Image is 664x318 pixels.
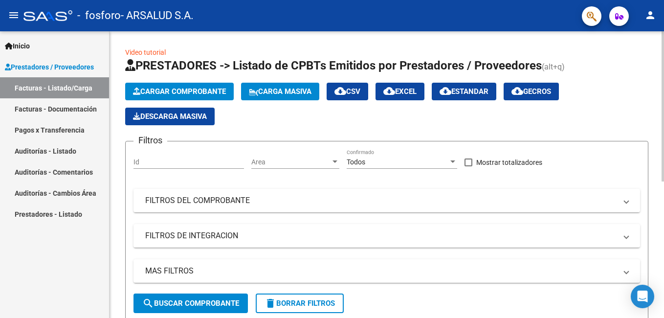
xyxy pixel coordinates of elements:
[334,85,346,97] mat-icon: cloud_download
[125,48,166,56] a: Video tutorial
[77,5,121,26] span: - fosforo
[133,224,640,248] mat-expansion-panel-header: FILTROS DE INTEGRACION
[125,108,215,125] button: Descarga Masiva
[133,87,226,96] span: Cargar Comprobante
[251,158,331,166] span: Area
[265,299,335,308] span: Borrar Filtros
[383,87,417,96] span: EXCEL
[133,294,248,313] button: Buscar Comprobante
[265,297,276,309] mat-icon: delete
[644,9,656,21] mat-icon: person
[383,85,395,97] mat-icon: cloud_download
[476,157,542,168] span: Mostrar totalizadores
[440,87,488,96] span: Estandar
[511,87,551,96] span: Gecros
[125,108,215,125] app-download-masive: Descarga masiva de comprobantes (adjuntos)
[440,85,451,97] mat-icon: cloud_download
[5,41,30,51] span: Inicio
[133,189,640,212] mat-expansion-panel-header: FILTROS DEL COMPROBANTE
[504,83,559,100] button: Gecros
[511,85,523,97] mat-icon: cloud_download
[121,5,194,26] span: - ARSALUD S.A.
[5,62,94,72] span: Prestadores / Proveedores
[334,87,360,96] span: CSV
[256,294,344,313] button: Borrar Filtros
[432,83,496,100] button: Estandar
[631,285,654,308] div: Open Intercom Messenger
[145,195,617,206] mat-panel-title: FILTROS DEL COMPROBANTE
[241,83,319,100] button: Carga Masiva
[142,297,154,309] mat-icon: search
[347,158,365,166] span: Todos
[142,299,239,308] span: Buscar Comprobante
[133,134,167,147] h3: Filtros
[145,266,617,276] mat-panel-title: MAS FILTROS
[125,83,234,100] button: Cargar Comprobante
[542,62,565,71] span: (alt+q)
[145,230,617,241] mat-panel-title: FILTROS DE INTEGRACION
[133,259,640,283] mat-expansion-panel-header: MAS FILTROS
[125,59,542,72] span: PRESTADORES -> Listado de CPBTs Emitidos por Prestadores / Proveedores
[249,87,311,96] span: Carga Masiva
[327,83,368,100] button: CSV
[133,112,207,121] span: Descarga Masiva
[8,9,20,21] mat-icon: menu
[376,83,424,100] button: EXCEL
